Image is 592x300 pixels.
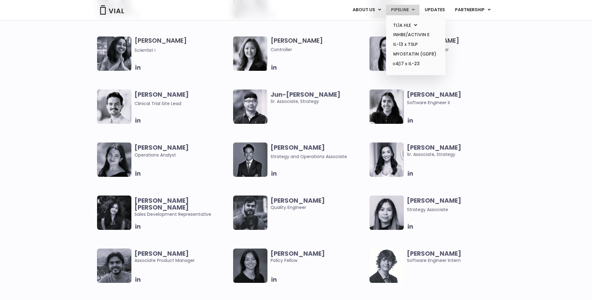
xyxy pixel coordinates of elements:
[369,36,404,71] img: Smiling woman named Yousun
[100,5,125,15] img: Vial Logo
[271,153,347,160] span: Strategy and Operations Associate
[407,250,503,264] span: Software Engineer Intern
[97,249,131,283] img: Headshot of smiling man named Abhinav
[407,249,461,258] b: [PERSON_NAME]
[233,249,267,283] img: Smiling woman named Claudia
[388,21,443,30] a: TL1A HLEMenu Toggle
[135,196,189,212] b: [PERSON_NAME] [PERSON_NAME]
[233,90,267,124] img: Image of smiling man named Jun-Goo
[135,249,189,258] b: [PERSON_NAME]
[271,196,325,205] b: [PERSON_NAME]
[135,143,189,152] b: [PERSON_NAME]
[388,40,443,49] a: IL-13 x TSLP
[407,46,503,53] span: Marketing Designer
[348,5,386,15] a: ABOUT USMenu Toggle
[135,100,181,107] span: Clinical Trial Site Lead
[407,206,448,213] span: Strategy Associate
[407,90,461,99] b: [PERSON_NAME]
[271,91,366,105] span: Sr. Associate, Strategy
[388,49,443,59] a: MYOSTATIN (GDF8)
[135,90,189,99] b: [PERSON_NAME]
[135,144,230,158] span: Operations Analyst
[271,90,340,99] b: Jun-[PERSON_NAME]
[386,5,419,15] a: PIPELINEMenu Toggle
[271,249,325,258] b: [PERSON_NAME]
[233,143,267,177] img: Headshot of smiling man named Urann
[97,143,131,177] img: Headshot of smiling woman named Sharicka
[369,143,404,177] img: Smiling woman named Ana
[407,144,503,158] span: Sr. Associate, Strategy
[135,250,230,264] span: Associate Product Manager
[233,196,267,230] img: Man smiling posing for picture
[97,36,131,71] img: Headshot of smiling woman named Sneha
[271,46,366,53] span: Controller
[271,143,325,152] b: [PERSON_NAME]
[420,5,450,15] a: UPDATES
[271,36,366,53] h3: [PERSON_NAME]
[369,90,404,124] img: Image of smiling woman named Tanvi
[135,47,155,53] span: Scientist I
[407,143,461,152] b: [PERSON_NAME]
[271,197,366,211] span: Quality Engineer
[135,36,230,54] h3: [PERSON_NAME]
[388,30,443,40] a: INHBE/ACTIVIN E
[369,196,404,230] img: Headshot of smiling woman named Vanessa
[233,36,267,71] img: Image of smiling woman named Aleina
[407,99,450,106] span: Software Engineer II
[271,250,366,264] span: Policy Fellow
[407,196,461,205] b: [PERSON_NAME]
[407,36,503,53] h3: [PERSON_NAME]
[450,5,496,15] a: PARTNERSHIPMenu Toggle
[388,59,443,69] a: α4β7 x IL-23
[97,196,131,230] img: Smiling woman named Harman
[135,197,230,218] span: Sales Development Representative
[97,90,131,124] img: Image of smiling man named Glenn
